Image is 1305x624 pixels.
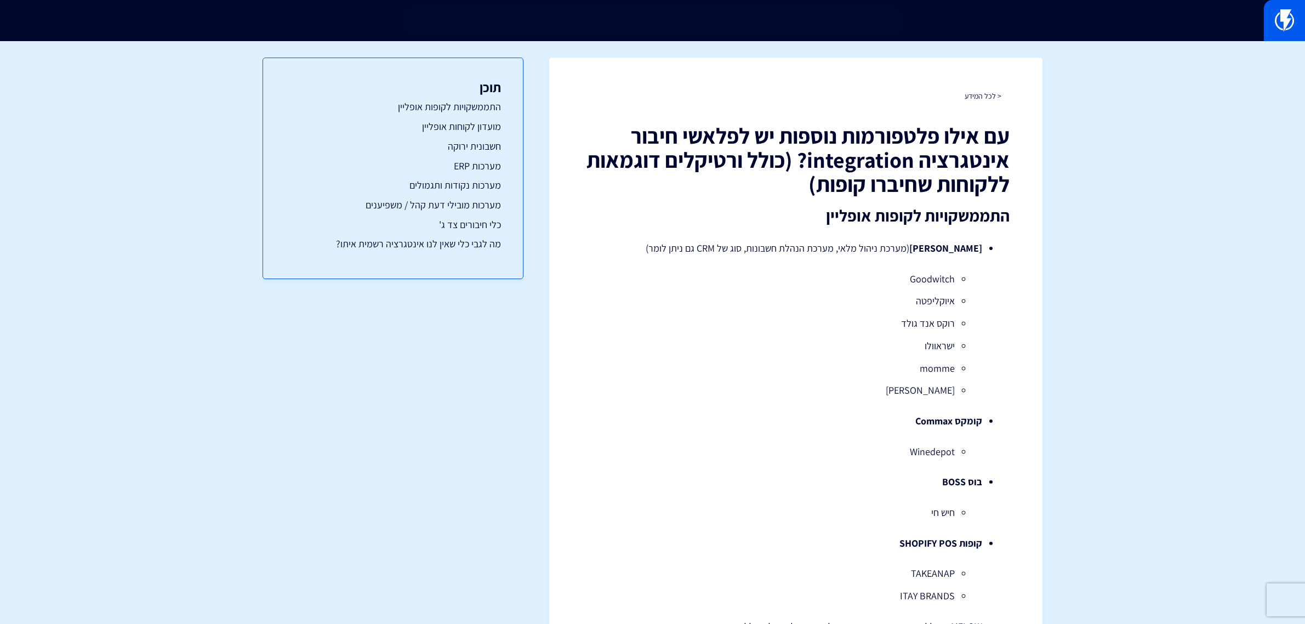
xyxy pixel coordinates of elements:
[637,445,955,459] li: Winedepot
[285,100,501,114] a: התממשקויות לקופות אופליין
[637,589,955,603] li: ITAY BRANDS
[285,80,501,94] h3: תוכן
[406,8,899,33] input: חיפוש מהיר...
[582,123,1010,196] h1: עם אילו פלטפורמות נוספות יש לפלאשי חיבור אינטגרציה integration? (כולל ורטיקלים דוגמאות ללקוחות שח...
[637,316,955,331] li: רוקס אנד גולד
[637,272,955,286] li: Goodwitch
[285,198,501,212] a: מערכות מובילי דעת קהל / משפיענים
[942,475,982,488] strong: בוס BOSS
[965,91,1001,101] a: < לכל המידע
[285,237,501,251] a: מה לגבי כלי שאין לנו אינטגרציה רשמית איתו?
[899,537,982,549] strong: קופות SHOPIFY POS
[637,383,955,398] li: [PERSON_NAME]
[637,294,955,308] li: איוקליפטה
[637,506,955,520] li: חיש חי
[285,120,501,134] a: מועדון לקוחות אופליין
[637,361,955,376] li: momme
[637,566,955,581] li: TAKEANAP
[285,178,501,192] a: מערכות נקודות ותגמולים
[915,415,982,427] strong: קומקס Commax
[609,241,982,398] li: (מערכת ניהול מלאי, מערכת הנהלת חשבונות, סוג של CRM גם ניתן לומר)
[637,339,955,353] li: ישראוולו
[582,207,1010,225] h2: התממשקויות לקופות אופליין
[285,159,501,173] a: מערכות ERP
[285,139,501,154] a: חשבונית ירוקה
[285,218,501,232] a: כלי חיבורים צד ג'
[909,242,982,254] strong: [PERSON_NAME]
